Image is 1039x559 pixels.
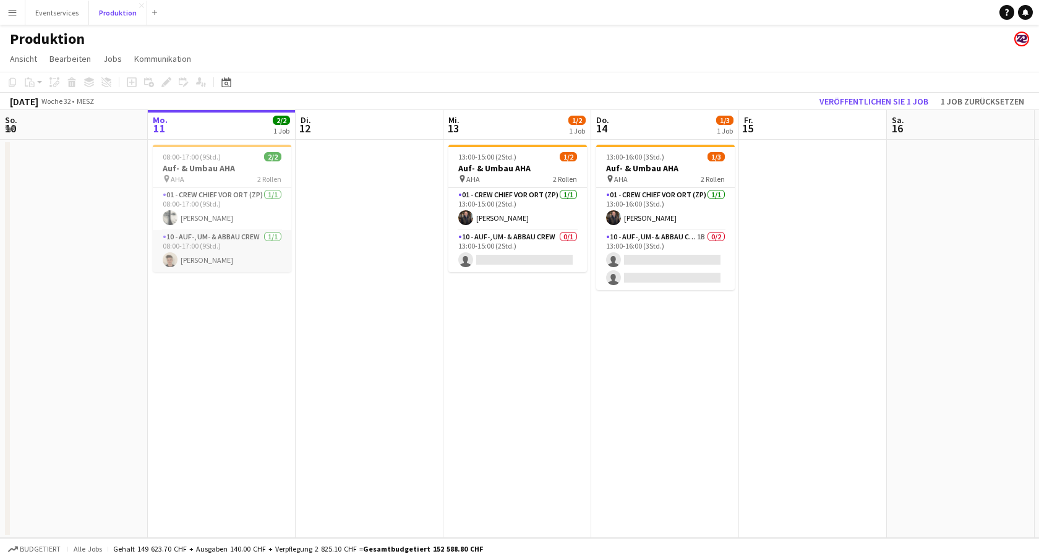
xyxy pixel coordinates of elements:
[892,114,904,126] span: Sa.
[89,1,147,25] button: Produktion
[153,163,291,174] h3: Auf- & Umbau AHA
[10,95,38,108] div: [DATE]
[596,230,735,290] app-card-role: 10 - Auf-, Um- & Abbau Crew1B0/213:00-16:00 (3Std.)
[466,174,480,184] span: AHA
[299,121,311,135] span: 12
[568,116,586,125] span: 1/2
[153,188,291,230] app-card-role: 01 - Crew Chief vor Ort (ZP)1/108:00-17:00 (9Std.)[PERSON_NAME]
[134,53,191,64] span: Kommunikation
[264,152,281,161] span: 2/2
[25,1,89,25] button: Eventservices
[716,116,733,125] span: 1/3
[163,152,221,161] span: 08:00-17:00 (9Std.)
[20,545,61,553] span: Budgetiert
[257,174,281,184] span: 2 Rollen
[458,152,516,161] span: 13:00-15:00 (2Std.)
[596,188,735,230] app-card-role: 01 - Crew Chief vor Ort (ZP)1/113:00-16:00 (3Std.)[PERSON_NAME]
[596,163,735,174] h3: Auf- & Umbau AHA
[701,174,725,184] span: 2 Rollen
[5,114,17,126] span: So.
[596,145,735,290] app-job-card: 13:00-16:00 (3Std.)1/3Auf- & Umbau AHA AHA2 Rollen01 - Crew Chief vor Ort (ZP)1/113:00-16:00 (3St...
[708,152,725,161] span: 1/3
[151,121,168,135] span: 11
[41,96,72,106] span: Woche 32
[273,116,290,125] span: 2/2
[448,230,587,272] app-card-role: 10 - Auf-, Um- & Abbau Crew0/113:00-15:00 (2Std.)
[448,188,587,230] app-card-role: 01 - Crew Chief vor Ort (ZP)1/113:00-15:00 (2Std.)[PERSON_NAME]
[553,174,577,184] span: 2 Rollen
[448,163,587,174] h3: Auf- & Umbau AHA
[596,114,609,126] span: Do.
[73,544,103,553] span: Alle Jobs
[569,126,585,135] div: 1 Job
[10,30,85,48] h1: Produktion
[448,145,587,272] app-job-card: 13:00-15:00 (2Std.)1/2Auf- & Umbau AHA AHA2 Rollen01 - Crew Chief vor Ort (ZP)1/113:00-15:00 (2St...
[744,114,753,126] span: Fr.
[742,121,753,135] span: 15
[5,51,42,67] a: Ansicht
[49,53,91,64] span: Bearbeiten
[103,53,122,64] span: Jobs
[717,126,733,135] div: 1 Job
[301,114,311,126] span: Di.
[153,230,291,272] app-card-role: 10 - Auf-, Um- & Abbau Crew1/108:00-17:00 (9Std.)[PERSON_NAME]
[448,114,460,126] span: Mi.
[10,53,37,64] span: Ansicht
[98,51,127,67] a: Jobs
[77,96,94,106] div: MESZ
[45,51,96,67] a: Bearbeiten
[3,121,17,135] span: 10
[153,114,168,126] span: Mo.
[447,121,460,135] span: 13
[614,174,628,184] span: AHA
[936,93,1029,109] button: 1 Job zurücksetzen
[363,544,483,553] span: Gesamtbudgetiert 152 588.80 CHF
[1014,32,1029,46] app-user-avatar: Team Zeitpol
[560,152,577,161] span: 1/2
[153,145,291,272] app-job-card: 08:00-17:00 (9Std.)2/2Auf- & Umbau AHA AHA2 Rollen01 - Crew Chief vor Ort (ZP)1/108:00-17:00 (9St...
[890,121,904,135] span: 16
[113,544,483,553] div: Gehalt 149 623.70 CHF + Ausgaben 140.00 CHF + Verpflegung 2 825.10 CHF =
[171,174,184,184] span: AHA
[273,126,289,135] div: 1 Job
[606,152,664,161] span: 13:00-16:00 (3Std.)
[594,121,609,135] span: 14
[815,93,933,109] button: Veröffentlichen Sie 1 Job
[6,542,62,556] button: Budgetiert
[129,51,196,67] a: Kommunikation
